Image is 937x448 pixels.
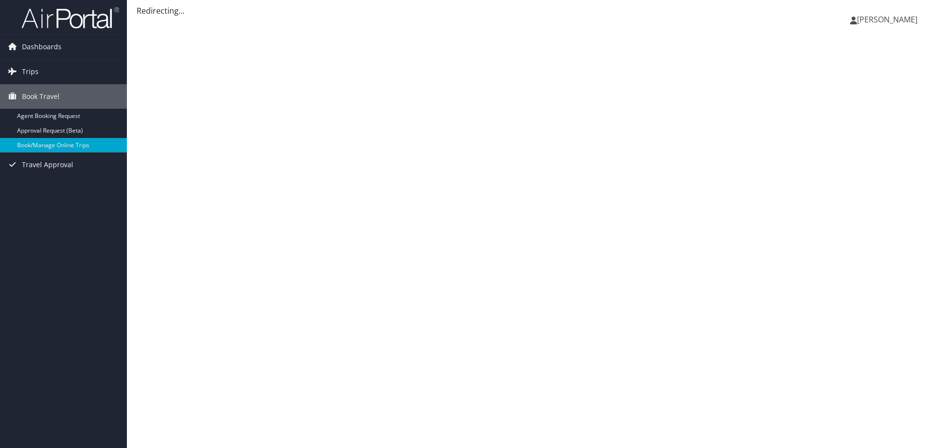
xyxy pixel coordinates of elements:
[21,6,119,29] img: airportal-logo.png
[137,5,927,17] div: Redirecting...
[22,153,73,177] span: Travel Approval
[22,59,39,84] span: Trips
[22,84,60,109] span: Book Travel
[22,35,61,59] span: Dashboards
[850,5,927,34] a: [PERSON_NAME]
[857,14,917,25] span: [PERSON_NAME]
